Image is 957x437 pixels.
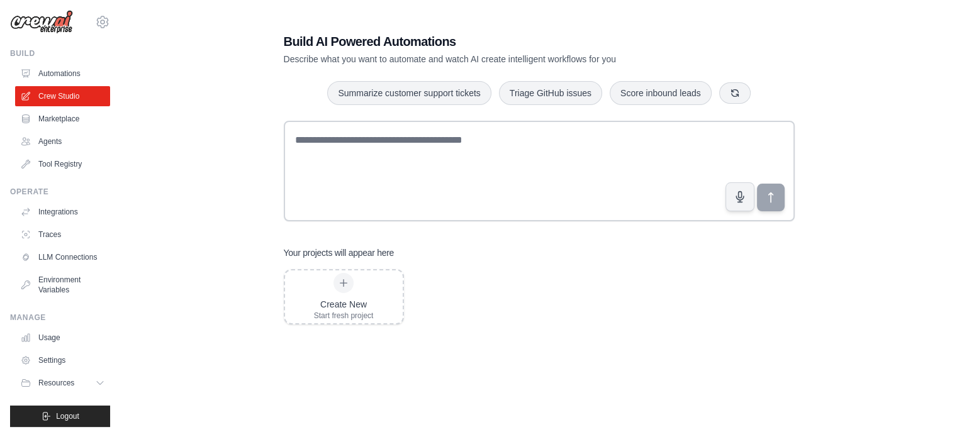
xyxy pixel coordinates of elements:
h3: Your projects will appear here [284,246,395,259]
button: Resources [15,373,110,393]
button: Score inbound leads [610,81,712,105]
a: Settings [15,350,110,370]
button: Summarize customer support tickets [327,81,491,105]
a: Tool Registry [15,154,110,174]
img: Logo [10,10,73,34]
a: Automations [15,64,110,84]
span: Resources [38,378,74,388]
div: Manage [10,313,110,323]
a: Environment Variables [15,270,110,300]
div: Operate [10,187,110,197]
button: Logout [10,406,110,427]
iframe: Chat Widget [894,377,957,437]
button: Triage GitHub issues [499,81,602,105]
div: Start fresh project [314,311,374,321]
a: Integrations [15,202,110,222]
h1: Build AI Powered Automations [284,33,707,50]
a: Usage [15,328,110,348]
a: Marketplace [15,109,110,129]
div: Create New [314,298,374,311]
a: LLM Connections [15,247,110,267]
a: Agents [15,131,110,152]
div: Build [10,48,110,58]
button: Get new suggestions [719,82,751,104]
a: Traces [15,224,110,245]
p: Describe what you want to automate and watch AI create intelligent workflows for you [284,53,707,65]
a: Crew Studio [15,86,110,106]
button: Click to speak your automation idea [725,182,754,211]
span: Logout [56,411,79,421]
